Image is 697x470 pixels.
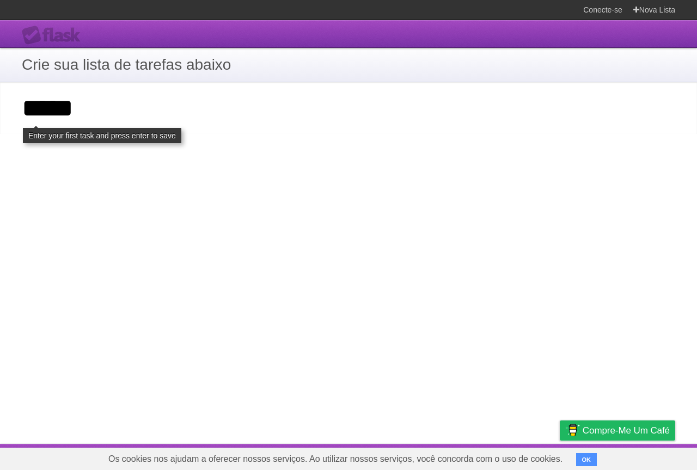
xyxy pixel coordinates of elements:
[386,447,409,467] a: Sobre
[565,421,580,440] img: Compre-me um café
[576,453,597,466] button: OK
[583,5,622,14] font: Conecte-se
[560,420,675,441] a: Compre-me um café
[604,447,675,467] a: Sugira um recurso
[583,425,670,436] font: Compre-me um café
[22,56,231,73] font: Crie sua lista de tarefas abaixo
[582,456,591,463] font: OK
[545,447,591,467] a: Privacidade
[503,447,531,467] a: Termos
[639,5,675,14] font: Nova Lista
[108,454,563,463] font: Os cookies nos ajudam a oferecer nossos serviços. Ao utilizar nossos serviços, você concorda com ...
[423,447,490,467] a: Desenvolvedores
